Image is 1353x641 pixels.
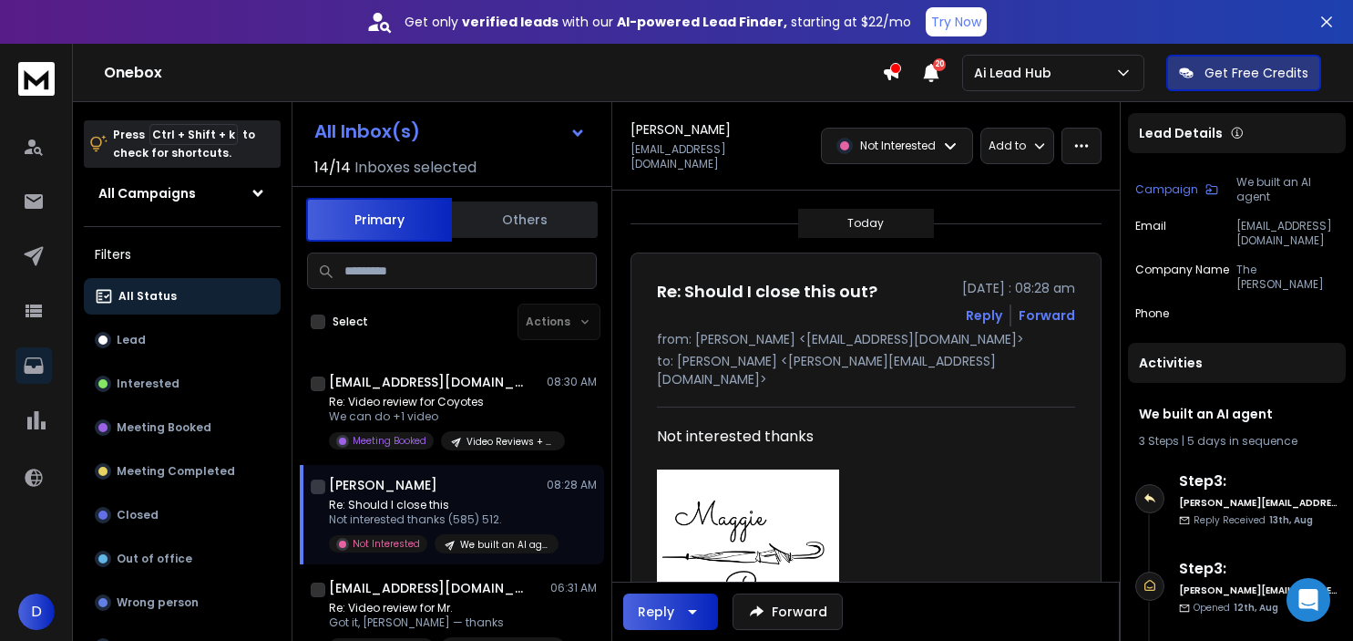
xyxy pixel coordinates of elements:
[1135,219,1166,248] p: Email
[466,435,554,449] p: Video Reviews + HeyGen subflow
[314,122,420,140] h1: All Inbox(s)
[354,157,477,179] h3: Inboxes selected
[300,113,600,150] button: All Inbox(s)
[623,594,718,630] button: Reply
[118,289,177,304] p: All Status
[84,175,281,212] button: All Campaigns
[1269,513,1313,527] span: 13th, Aug
[117,595,199,610] p: Wrong person
[117,333,146,347] p: Lead
[104,62,882,84] h1: Onebox
[617,13,787,31] strong: AI-powered Lead Finder,
[847,216,884,231] p: Today
[638,603,674,621] div: Reply
[117,464,235,479] p: Meeting Completed
[1019,306,1075,325] div: Forward
[974,64,1059,82] p: Ai Lead Hub
[84,584,281,621] button: Wrong person
[84,453,281,490] button: Meeting Completed
[462,13,559,31] strong: verified leads
[1139,433,1179,449] span: 3 Steps
[1139,405,1335,423] h1: We built an AI agent
[1139,434,1335,449] div: |
[657,330,1075,348] p: from: [PERSON_NAME] <[EMAIL_ADDRESS][DOMAIN_NAME]>
[931,13,981,31] p: Try Now
[966,306,1002,325] button: Reply
[1204,64,1308,82] p: Get Free Credits
[550,581,597,595] p: 06:31 AM
[329,579,529,597] h1: [EMAIL_ADDRESS][DOMAIN_NAME]
[1135,182,1198,197] p: Campaign
[630,142,810,171] p: [EMAIL_ADDRESS][DOMAIN_NAME]
[1179,558,1338,580] h6: Step 3 :
[452,200,598,240] button: Others
[353,434,426,448] p: Meeting Booked
[329,395,548,409] p: Re: Video review for Coyotes
[1286,578,1330,622] div: Open Intercom Messenger
[98,184,196,202] h1: All Campaigns
[329,601,548,615] p: Re: Video review for Mr.
[18,594,55,630] button: D
[113,126,255,162] p: Press to check for shortcuts.
[1179,496,1338,510] h6: [PERSON_NAME][EMAIL_ADDRESS][DOMAIN_NAME]
[329,498,548,512] p: Re: Should I close this
[405,13,911,31] p: Get only with our starting at $22/mo
[329,373,529,391] h1: [EMAIL_ADDRESS][DOMAIN_NAME]
[657,426,1061,448] div: Not interested thanks
[314,157,351,179] span: 14 / 14
[333,315,368,329] label: Select
[84,242,281,267] h3: Filters
[926,7,987,36] button: Try Now
[657,279,877,305] h1: Re: Should I close this out?
[84,409,281,446] button: Meeting Booked
[733,594,843,630] button: Forward
[84,322,281,358] button: Lead
[306,198,452,242] button: Primary
[1194,513,1313,527] p: Reply Received
[460,538,548,552] p: We built an AI agent
[547,478,597,492] p: 08:28 AM
[18,62,55,96] img: logo
[547,375,597,389] p: 08:30 AM
[962,279,1075,297] p: [DATE] : 08:28 am
[1236,175,1338,204] p: We built an AI agent
[1135,306,1169,321] p: Phone
[1135,263,1229,292] p: Company Name
[860,139,936,153] p: Not Interested
[84,278,281,315] button: All Status
[117,508,159,522] p: Closed
[1139,124,1223,142] p: Lead Details
[1179,584,1338,597] h6: [PERSON_NAME][EMAIL_ADDRESS][DOMAIN_NAME]
[353,537,420,551] p: Not Interested
[84,366,281,402] button: Interested
[84,497,281,533] button: Closed
[329,615,548,630] p: Got it, [PERSON_NAME] — thanks
[117,552,192,566] p: Out of office
[1179,470,1338,492] h6: Step 3 :
[1236,219,1338,248] p: [EMAIL_ADDRESS][DOMAIN_NAME]
[1194,601,1278,615] p: Opened
[657,352,1075,388] p: to: [PERSON_NAME] <[PERSON_NAME][EMAIL_ADDRESS][DOMAIN_NAME]>
[933,58,946,71] span: 20
[1166,55,1321,91] button: Get Free Credits
[149,124,238,145] span: Ctrl + Shift + k
[329,409,548,424] p: We can do +1 video
[84,541,281,577] button: Out of office
[630,120,731,139] h1: [PERSON_NAME]
[1128,343,1346,383] div: Activities
[1187,433,1297,449] span: 5 days in sequence
[1236,263,1338,292] p: The [PERSON_NAME]
[117,420,211,435] p: Meeting Booked
[117,377,179,391] p: Interested
[1135,175,1218,204] button: Campaign
[329,512,548,527] p: Not interested thanks (585) 512.
[1234,601,1278,615] span: 12th, Aug
[329,476,437,494] h1: [PERSON_NAME]
[989,139,1026,153] p: Add to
